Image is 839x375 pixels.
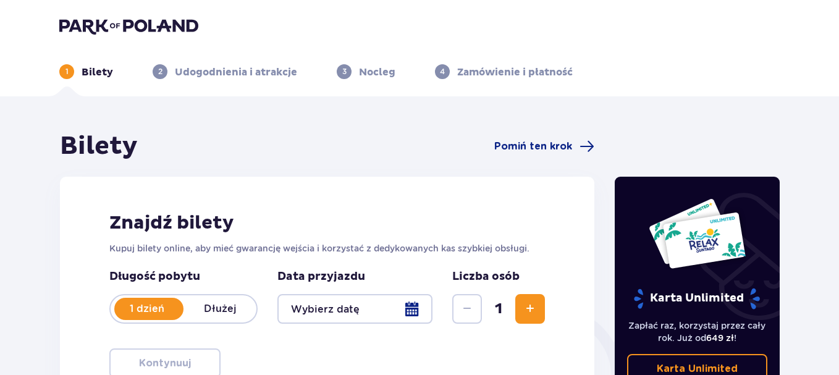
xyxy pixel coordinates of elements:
[158,66,162,77] p: 2
[175,65,297,79] p: Udogodnienia i atrakcje
[342,66,347,77] p: 3
[337,64,395,79] div: 3Nocleg
[60,131,138,162] h1: Bilety
[359,65,395,79] p: Nocleg
[648,198,746,269] img: Dwie karty całoroczne do Suntago z napisem 'UNLIMITED RELAX', na białym tle z tropikalnymi liśćmi...
[435,64,573,79] div: 4Zamówienie i płatność
[440,66,445,77] p: 4
[452,294,482,324] button: Zmniejsz
[59,17,198,35] img: Park of Poland logo
[109,242,545,255] p: Kupuj bilety online, aby mieć gwarancję wejścia i korzystać z dedykowanych kas szybkiej obsługi.
[153,64,297,79] div: 2Udogodnienia i atrakcje
[111,302,183,316] p: 1 dzień
[109,269,258,284] p: Długość pobytu
[82,65,113,79] p: Bilety
[484,300,513,318] span: 1
[706,333,734,343] span: 649 zł
[109,211,545,235] h2: Znajdź bilety
[452,269,520,284] p: Liczba osób
[59,64,113,79] div: 1Bilety
[65,66,69,77] p: 1
[457,65,573,79] p: Zamówienie i płatność
[494,139,594,154] a: Pomiń ten krok
[633,288,761,310] p: Karta Unlimited
[277,269,365,284] p: Data przyjazdu
[183,302,256,316] p: Dłużej
[139,356,191,370] p: Kontynuuj
[627,319,768,344] p: Zapłać raz, korzystaj przez cały rok. Już od !
[515,294,545,324] button: Zwiększ
[494,140,572,153] span: Pomiń ten krok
